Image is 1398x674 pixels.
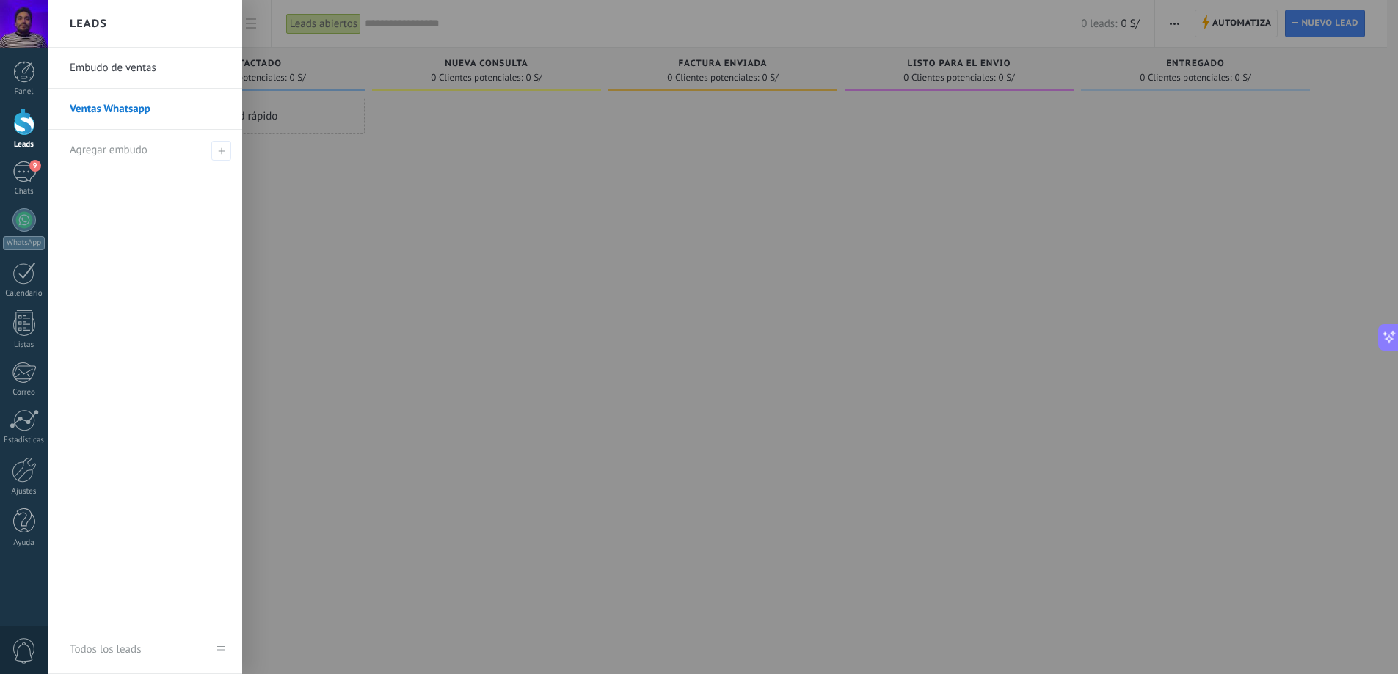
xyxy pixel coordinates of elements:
[70,143,148,157] span: Agregar embudo
[211,141,231,161] span: Agregar embudo
[3,538,45,548] div: Ayuda
[3,388,45,398] div: Correo
[3,87,45,97] div: Panel
[3,289,45,298] div: Calendario
[48,626,242,674] a: Todos los leads
[3,236,45,250] div: WhatsApp
[70,629,141,670] div: Todos los leads
[29,160,41,172] span: 9
[3,436,45,445] div: Estadísticas
[3,340,45,350] div: Listas
[70,1,107,47] h2: Leads
[70,89,227,130] a: Ventas Whatsapp
[3,140,45,150] div: Leads
[3,487,45,497] div: Ajustes
[3,187,45,197] div: Chats
[70,48,227,89] a: Embudo de ventas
